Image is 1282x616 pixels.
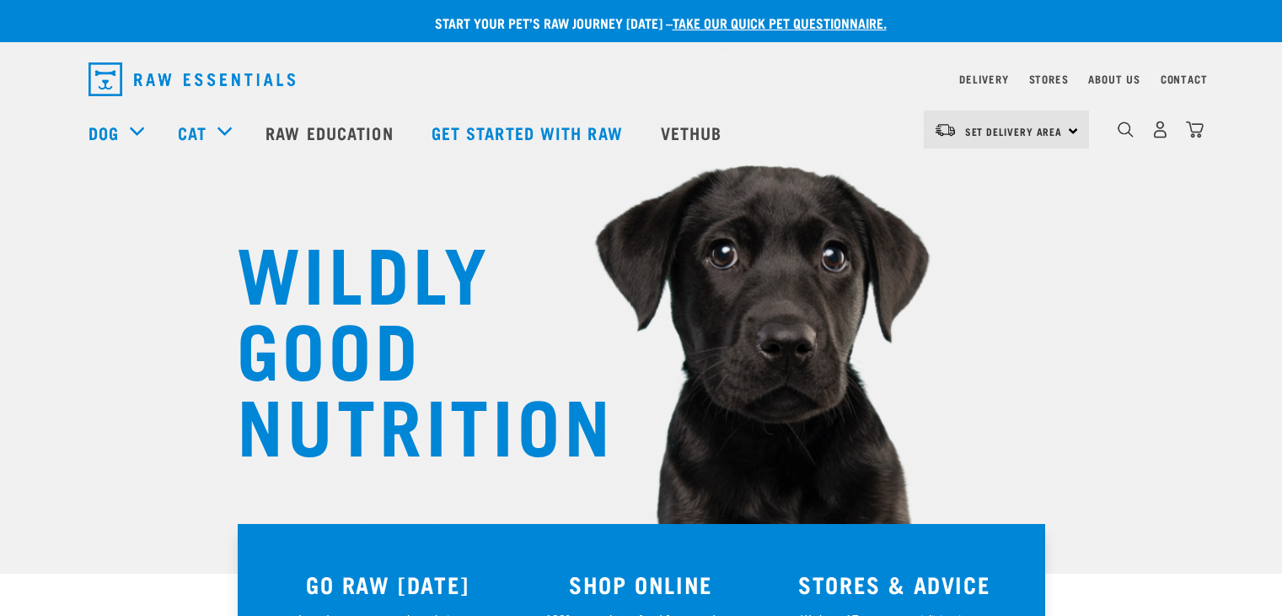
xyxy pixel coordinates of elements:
[778,571,1011,597] h3: STORES & ADVICE
[1088,76,1140,82] a: About Us
[1186,121,1204,138] img: home-icon@2x.png
[89,62,295,96] img: Raw Essentials Logo
[524,571,758,597] h3: SHOP ONLINE
[415,99,644,166] a: Get started with Raw
[237,232,574,460] h1: WILDLY GOOD NUTRITION
[1118,122,1134,138] img: home-icon-1@2x.png
[644,99,743,166] a: Vethub
[934,122,957,138] img: van-moving.png
[75,56,1208,103] nav: dropdown navigation
[673,19,887,26] a: take our quick pet questionnaire.
[1151,121,1169,138] img: user.png
[1161,76,1208,82] a: Contact
[965,128,1063,134] span: Set Delivery Area
[178,120,207,145] a: Cat
[959,76,1008,82] a: Delivery
[89,120,119,145] a: Dog
[271,571,505,597] h3: GO RAW [DATE]
[1029,76,1069,82] a: Stores
[249,99,414,166] a: Raw Education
